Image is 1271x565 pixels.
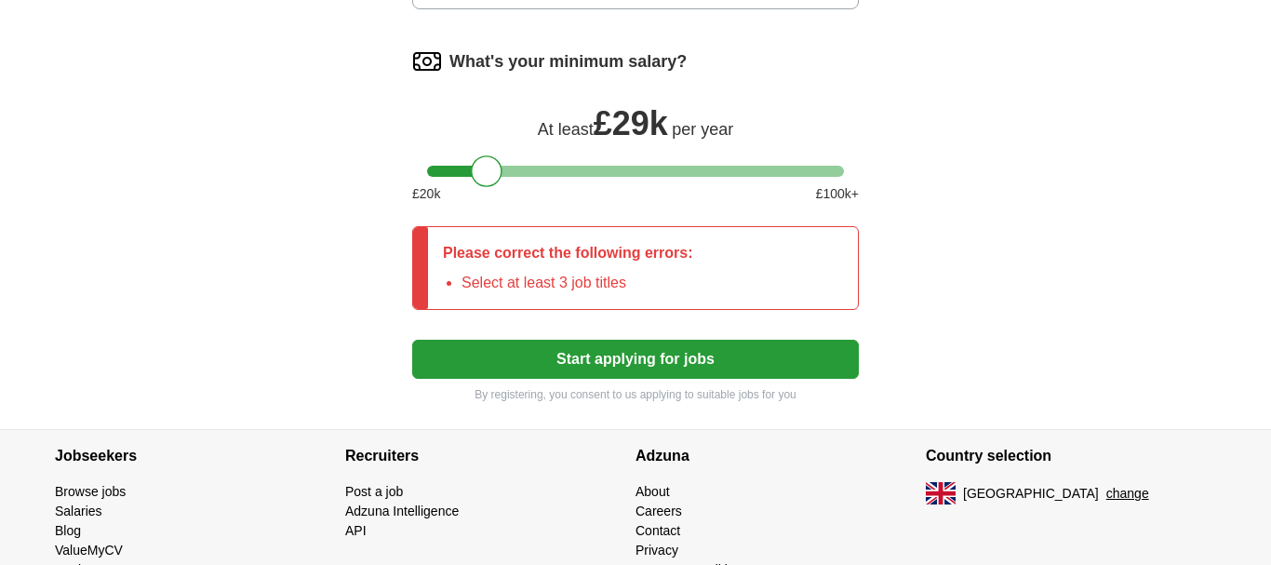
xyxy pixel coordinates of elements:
a: ValueMyCV [55,543,123,558]
p: By registering, you consent to us applying to suitable jobs for you [412,386,859,403]
label: What's your minimum salary? [449,49,687,74]
span: At least [538,120,594,139]
a: About [635,484,670,499]
a: API [345,523,367,538]
a: Contact [635,523,680,538]
a: Salaries [55,504,102,518]
h4: Country selection [926,430,1216,482]
a: Blog [55,523,81,538]
span: [GEOGRAPHIC_DATA] [963,484,1099,504]
span: £ 100 k+ [816,184,859,204]
a: Privacy [635,543,678,558]
span: per year [672,120,733,139]
a: Adzuna Intelligence [345,504,459,518]
button: Start applying for jobs [412,340,859,379]
span: £ 29k [594,104,668,142]
li: Select at least 3 job titles [462,272,693,294]
a: Browse jobs [55,484,126,499]
span: £ 20 k [412,184,440,204]
img: salary.png [412,47,442,76]
a: Careers [635,504,682,518]
button: change [1106,484,1149,504]
a: Post a job [345,484,403,499]
img: UK flag [926,482,956,504]
p: Please correct the following errors: [443,242,693,264]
